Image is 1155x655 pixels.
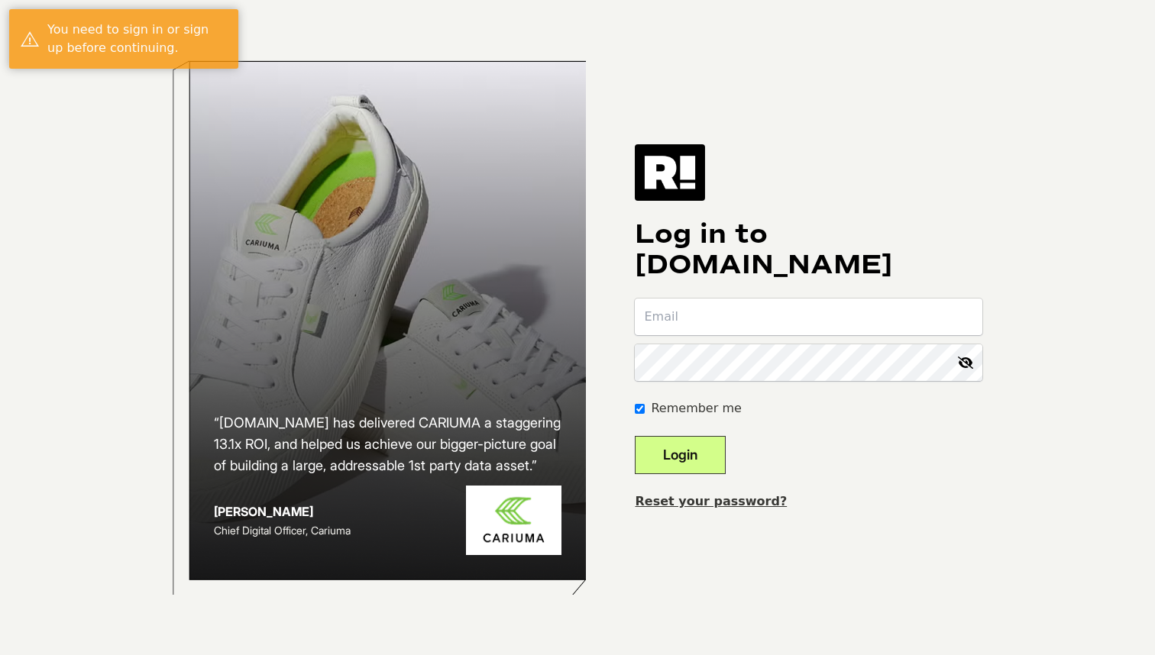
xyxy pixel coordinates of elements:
[214,412,562,476] h2: “[DOMAIN_NAME] has delivered CARIUMA a staggering 13.1x ROI, and helped us achieve our bigger-pic...
[635,298,982,335] input: Email
[214,504,313,519] strong: [PERSON_NAME]
[635,436,726,474] button: Login
[635,494,787,508] a: Reset your password?
[635,144,705,201] img: Retention.com
[466,486,561,555] img: Cariuma
[651,399,741,418] label: Remember me
[47,21,227,57] div: You need to sign in or sign up before continuing.
[635,219,982,280] h1: Log in to [DOMAIN_NAME]
[214,524,351,537] span: Chief Digital Officer, Cariuma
